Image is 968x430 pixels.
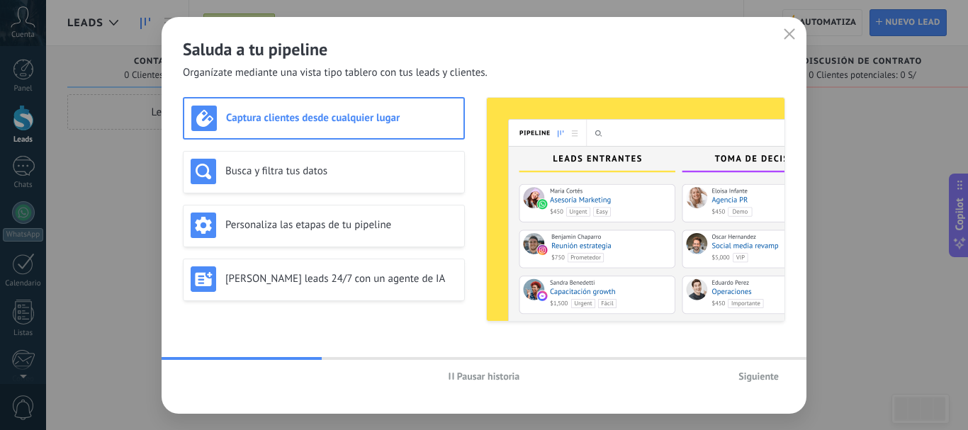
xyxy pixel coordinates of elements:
[226,111,456,125] h3: Captura clientes desde cualquier lugar
[183,66,488,80] span: Organízate mediante una vista tipo tablero con tus leads y clientes.
[183,38,785,60] h2: Saluda a tu pipeline
[225,272,457,285] h3: [PERSON_NAME] leads 24/7 con un agente de IA
[732,366,785,387] button: Siguiente
[457,371,520,381] span: Pausar historia
[225,218,457,232] h3: Personaliza las etapas de tu pipeline
[738,371,779,381] span: Siguiente
[442,366,527,387] button: Pausar historia
[225,164,457,178] h3: Busca y filtra tus datos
